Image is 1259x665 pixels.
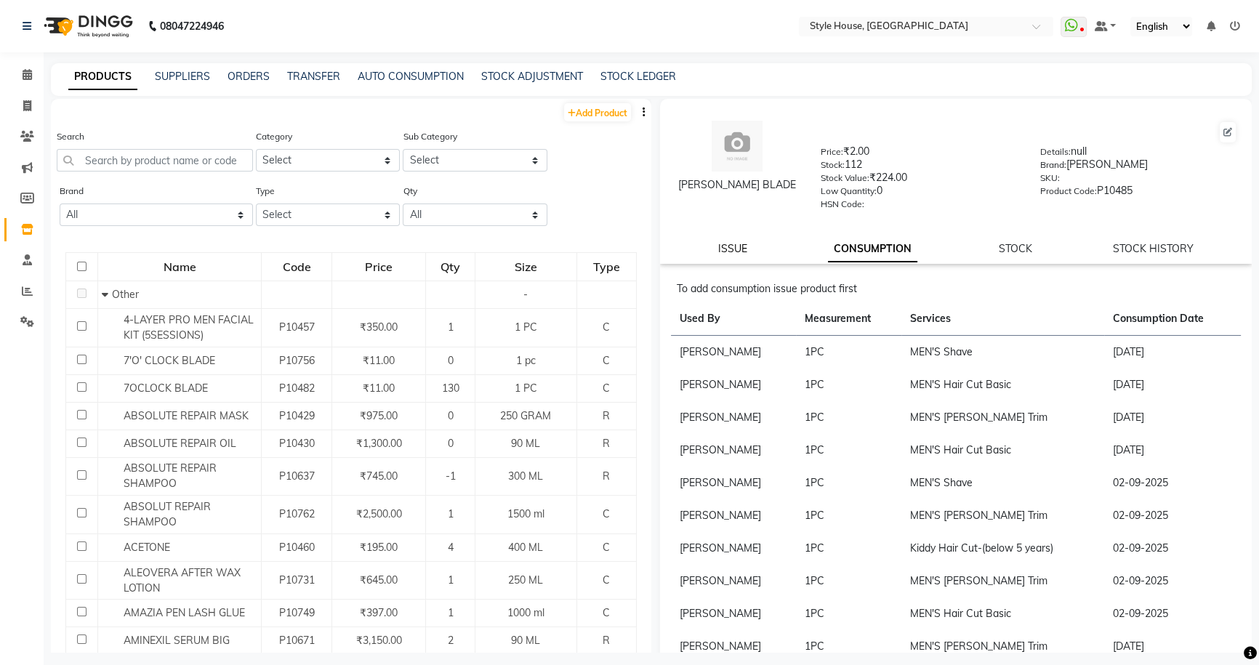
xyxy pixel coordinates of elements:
span: 7'O' CLOCK BLADE [124,354,215,367]
a: SUPPLIERS [155,70,210,83]
td: 02-09-2025 [1104,532,1241,565]
span: ABSOLUTE REPAIR MASK [124,409,249,422]
label: Product Code: [1040,185,1097,198]
b: 08047224946 [160,6,224,47]
span: P10460 [279,541,315,554]
span: 7OCLOCK BLADE [124,382,208,395]
span: Collapse Row [102,288,112,301]
td: [DATE] [1104,336,1241,369]
span: P10457 [279,321,315,334]
div: null [1040,144,1238,164]
span: C [603,606,610,619]
span: Other [112,288,139,301]
span: 1 [448,573,454,587]
img: avatar [712,121,763,172]
td: 02-09-2025 [1104,597,1241,630]
span: 1000 ml [507,606,544,619]
label: Qty [403,185,417,198]
span: ₹397.00 [360,606,398,619]
td: MEN'S [PERSON_NAME] Trim [901,499,1104,532]
td: 1 [796,467,901,499]
td: [PERSON_NAME] [671,565,796,597]
span: ₹975.00 [360,409,398,422]
span: PC [810,411,824,424]
span: 2 [448,634,454,647]
span: P10429 [279,409,315,422]
span: P10637 [279,469,315,483]
span: PC [810,345,824,358]
td: 1 [796,532,901,565]
span: AMAZIA PEN LASH GLUE [124,606,245,619]
td: [PERSON_NAME] [671,630,796,663]
div: [PERSON_NAME] BLADE [675,177,799,193]
label: Category [256,130,292,143]
td: MEN'S Hair Cut Basic [901,597,1104,630]
span: 130 [442,382,459,395]
td: MEN'S [PERSON_NAME] Trim [901,630,1104,663]
a: PRODUCTS [68,64,137,90]
span: ₹1,300.00 [356,437,402,450]
td: [DATE] [1104,630,1241,663]
div: Size [476,254,576,280]
span: 300 ML [508,469,543,483]
td: MEN'S [PERSON_NAME] Trim [901,565,1104,597]
span: PC [810,607,824,620]
span: 400 ML [508,541,543,554]
span: ₹2,500.00 [356,507,402,520]
td: [PERSON_NAME] [671,401,796,434]
label: HSN Code: [821,198,864,211]
td: 1 [796,336,901,369]
a: ISSUE [718,242,747,255]
span: 1 PC [515,321,537,334]
td: [DATE] [1104,434,1241,467]
span: PC [810,378,824,391]
span: PC [810,509,824,522]
span: PC [810,541,824,555]
a: STOCK LEDGER [600,70,676,83]
td: [PERSON_NAME] [671,499,796,532]
label: Details: [1040,145,1071,158]
span: P10762 [279,507,315,520]
span: C [603,321,610,334]
span: 0 [448,354,454,367]
td: [DATE] [1104,368,1241,401]
span: C [603,507,610,520]
span: ALEOVERA AFTER WAX LOTION [124,566,241,595]
td: [PERSON_NAME] [671,368,796,401]
span: P10430 [279,437,315,450]
span: PC [810,640,824,653]
span: - [523,288,528,301]
th: Services [901,302,1104,336]
label: SKU: [1040,172,1060,185]
td: [PERSON_NAME] [671,336,796,369]
label: Type [256,185,275,198]
td: [PERSON_NAME] [671,597,796,630]
td: 1 [796,434,901,467]
span: ABSOLUTE REPAIR SHAMPOO [124,462,217,490]
span: PC [810,476,824,489]
span: ACETONE [124,541,170,554]
a: CONSUMPTION [828,236,917,262]
td: 1 [796,565,901,597]
th: Used By [671,302,796,336]
td: 1 [796,597,901,630]
span: AMINEXIL SERUM BIG [124,634,230,647]
span: 1 [448,507,454,520]
span: 4 [448,541,454,554]
label: Stock: [821,158,845,172]
span: ABSOLUT REPAIR SHAMPOO [124,500,211,528]
a: ORDERS [228,70,270,83]
div: Price [333,254,425,280]
span: P10671 [279,634,315,647]
label: Brand: [1040,158,1066,172]
span: R [603,634,610,647]
div: P10485 [1040,183,1238,203]
span: P10756 [279,354,315,367]
div: Type [578,254,635,280]
span: ₹11.00 [363,354,395,367]
div: To add consumption issue product first [677,281,1241,297]
span: ₹645.00 [360,573,398,587]
span: 250 ML [508,573,543,587]
a: TRANSFER [287,70,340,83]
span: 90 ML [511,437,540,450]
